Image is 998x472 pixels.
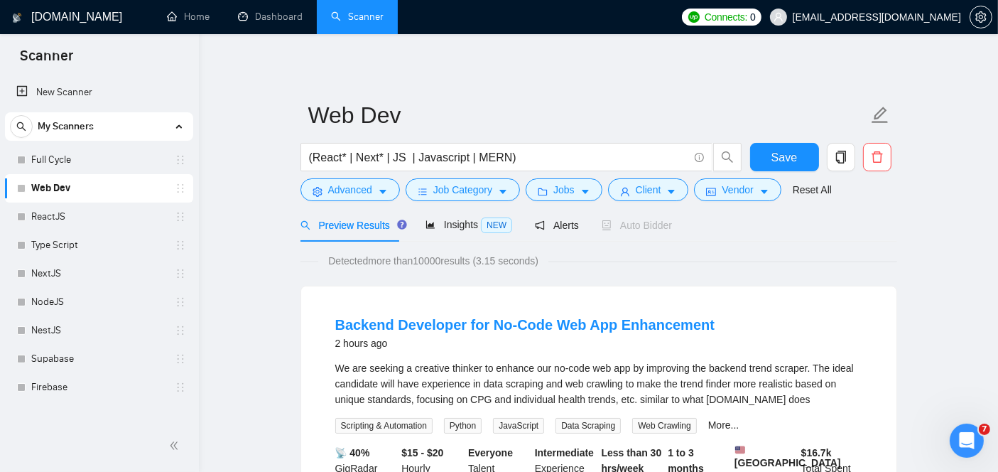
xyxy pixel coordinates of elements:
span: copy [828,151,855,163]
span: Detected more than 10000 results (3.15 seconds) [318,253,548,269]
span: double-left [169,439,183,453]
a: Supabase [31,345,166,373]
span: Save [771,149,797,166]
a: Backend Developer for No-Code Web App Enhancement [335,317,715,333]
b: 📡 40% [335,447,370,458]
a: ReactJS [31,203,166,231]
span: delete [864,151,891,163]
button: delete [863,143,891,171]
li: My Scanners [5,112,193,402]
span: Preview Results [300,220,403,231]
span: Scanner [9,45,85,75]
span: caret-down [666,186,676,197]
span: Vendor [722,182,753,198]
li: New Scanner [5,78,193,107]
span: holder [175,211,186,222]
a: searchScanner [331,11,384,23]
span: info-circle [695,153,704,162]
a: NestJS [31,316,166,345]
div: We are seeking a creative thinker to enhance our no-code web app by improving the backend trend s... [335,360,862,407]
span: edit [871,106,889,124]
button: barsJob Categorycaret-down [406,178,520,201]
button: userClientcaret-down [608,178,689,201]
span: Auto Bidder [602,220,672,231]
button: search [713,143,742,171]
span: setting [313,186,322,197]
span: folder [538,186,548,197]
span: Jobs [553,182,575,198]
span: holder [175,240,186,251]
span: search [300,220,310,230]
input: Search Freelance Jobs... [309,149,688,166]
span: search [714,151,741,163]
a: NextJS [31,259,166,288]
button: settingAdvancedcaret-down [300,178,400,201]
img: 🇺🇸 [735,445,745,455]
span: 0 [750,9,756,25]
span: search [11,122,32,132]
span: holder [175,325,186,336]
span: notification [535,220,545,230]
span: My Scanners [38,112,94,141]
span: Insights [425,219,512,230]
a: NodeJS [31,288,166,316]
b: [GEOGRAPHIC_DATA] [734,445,841,468]
span: 7 [979,424,990,435]
span: holder [175,154,186,166]
b: Intermediate [535,447,594,458]
a: Web Dev [31,174,166,203]
span: caret-down [378,186,388,197]
iframe: Intercom live chat [950,424,984,458]
img: upwork-logo.png [688,11,700,23]
a: setting [970,11,992,23]
span: JavaScript [493,418,544,434]
a: dashboardDashboard [238,11,303,23]
span: area-chart [425,220,435,230]
span: caret-down [580,186,590,197]
a: Type Script [31,231,166,259]
button: folderJobscaret-down [526,178,602,201]
span: holder [175,353,186,365]
img: logo [12,6,22,29]
span: holder [175,268,186,279]
span: Scripting & Automation [335,418,433,434]
button: idcardVendorcaret-down [694,178,781,201]
span: setting [970,11,992,23]
span: caret-down [759,186,769,197]
a: More... [708,419,739,431]
span: holder [175,183,186,194]
div: 2 hours ago [335,335,715,352]
div: Tooltip anchor [396,218,408,231]
span: Web Crawling [632,418,696,434]
button: setting [970,6,992,28]
button: search [10,115,33,138]
b: $15 - $20 [401,447,443,458]
b: Everyone [468,447,513,458]
b: $ 16.7k [801,447,832,458]
span: Connects: [705,9,747,25]
span: Advanced [328,182,372,198]
span: idcard [706,186,716,197]
span: user [620,186,630,197]
a: homeHome [167,11,210,23]
span: Data Scraping [555,418,621,434]
span: Python [444,418,482,434]
a: Reset All [793,182,832,198]
a: Firebase [31,373,166,402]
span: Alerts [535,220,579,231]
span: bars [418,186,428,197]
span: Client [636,182,661,198]
span: caret-down [498,186,508,197]
button: copy [827,143,855,171]
span: NEW [481,218,512,233]
span: holder [175,382,186,393]
button: Save [750,143,819,171]
input: Scanner name... [308,97,868,133]
span: holder [175,296,186,308]
a: Full Cycle [31,146,166,174]
span: user [774,12,783,22]
span: Job Category [433,182,492,198]
a: New Scanner [16,78,182,107]
span: robot [602,220,612,230]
